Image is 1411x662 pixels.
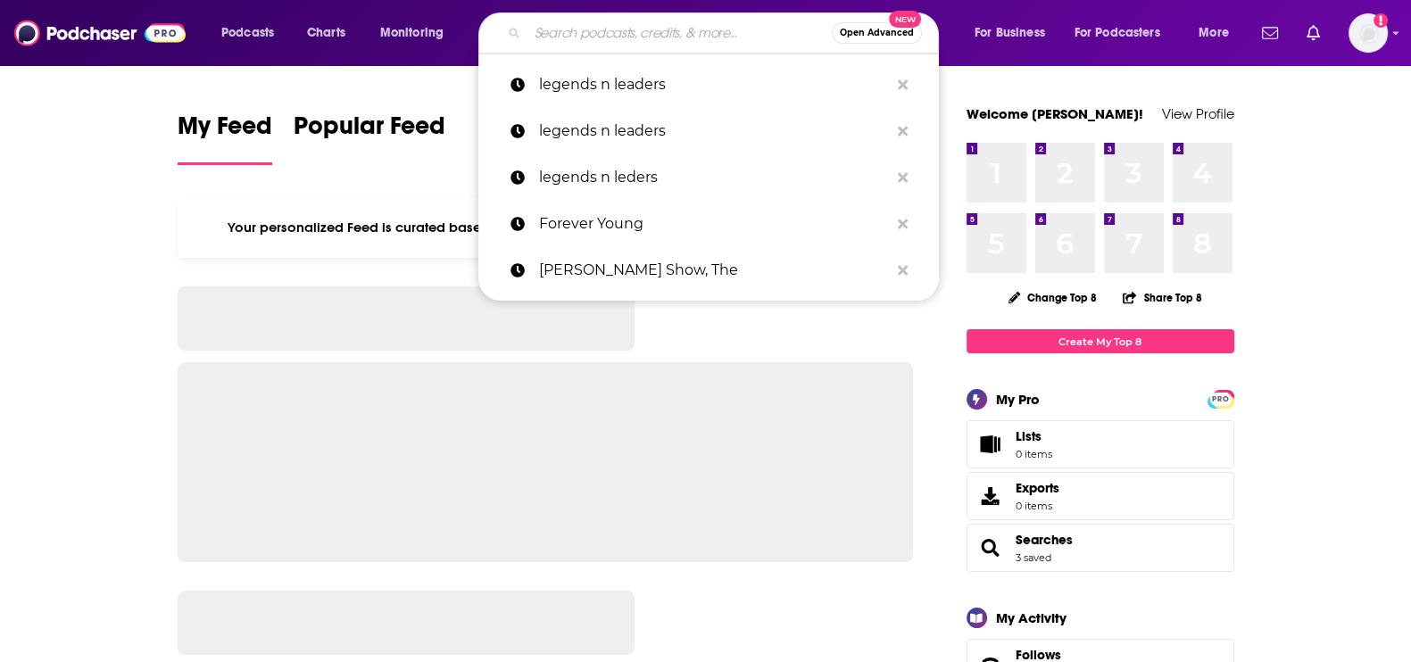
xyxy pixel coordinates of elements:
[294,111,445,152] span: Popular Feed
[832,22,922,44] button: Open AdvancedNew
[478,201,939,247] a: Forever Young
[1210,392,1232,405] a: PRO
[973,432,1008,457] span: Lists
[539,154,889,201] p: legends n leders
[975,21,1045,46] span: For Business
[1016,428,1042,444] span: Lists
[967,329,1234,353] a: Create My Top 8
[294,111,445,165] a: Popular Feed
[962,19,1067,47] button: open menu
[1016,428,1052,444] span: Lists
[1122,280,1202,315] button: Share Top 8
[539,201,889,247] p: Forever Young
[178,111,272,152] span: My Feed
[973,484,1008,509] span: Exports
[840,29,914,37] span: Open Advanced
[1349,13,1388,53] button: Show profile menu
[478,154,939,201] a: legends n leders
[973,535,1008,560] a: Searches
[539,247,889,294] p: Dr. Haley Show, The
[1186,19,1251,47] button: open menu
[1016,448,1052,460] span: 0 items
[1016,480,1059,496] span: Exports
[1016,532,1073,548] a: Searches
[178,111,272,165] a: My Feed
[478,108,939,154] a: legends n leaders
[221,21,274,46] span: Podcasts
[1255,18,1285,48] a: Show notifications dropdown
[539,108,889,154] p: legends n leaders
[1075,21,1160,46] span: For Podcasters
[368,19,467,47] button: open menu
[967,420,1234,468] a: Lists
[1299,18,1327,48] a: Show notifications dropdown
[967,524,1234,572] span: Searches
[1016,551,1051,564] a: 3 saved
[478,247,939,294] a: [PERSON_NAME] Show, The
[967,105,1143,122] a: Welcome [PERSON_NAME]!
[1349,13,1388,53] span: Logged in as nicole.koremenos
[996,609,1067,626] div: My Activity
[527,19,832,47] input: Search podcasts, credits, & more...
[998,286,1108,309] button: Change Top 8
[14,16,186,50] img: Podchaser - Follow, Share and Rate Podcasts
[1349,13,1388,53] img: User Profile
[1162,105,1234,122] a: View Profile
[495,12,956,54] div: Search podcasts, credits, & more...
[1199,21,1229,46] span: More
[996,391,1040,408] div: My Pro
[307,21,345,46] span: Charts
[295,19,356,47] a: Charts
[889,11,921,28] span: New
[380,21,444,46] span: Monitoring
[1210,393,1232,406] span: PRO
[478,62,939,108] a: legends n leaders
[209,19,297,47] button: open menu
[967,472,1234,520] a: Exports
[178,197,914,258] div: Your personalized Feed is curated based on the Podcasts, Creators, Users, and Lists that you Follow.
[1063,19,1186,47] button: open menu
[539,62,889,108] p: legends n leaders
[1016,500,1059,512] span: 0 items
[1374,13,1388,28] svg: Add a profile image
